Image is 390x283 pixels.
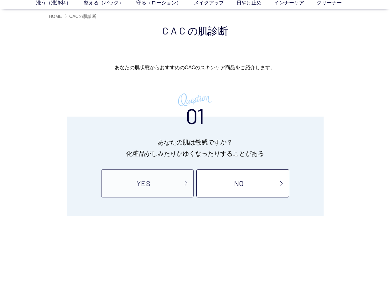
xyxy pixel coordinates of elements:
[65,13,98,19] li: 〉
[69,14,96,19] span: CACの肌診断
[49,63,341,73] p: あなたの肌状態から おすすめのCACのスキンケア商品を ご紹介します。
[78,137,312,159] p: あなたの肌は敏感ですか？ 化粧品がしみたりかゆくなったりすることがある
[101,169,194,197] a: YES
[188,23,228,38] span: の肌診断
[49,14,62,19] a: HOME
[186,90,205,126] h3: 01
[196,169,289,197] a: NO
